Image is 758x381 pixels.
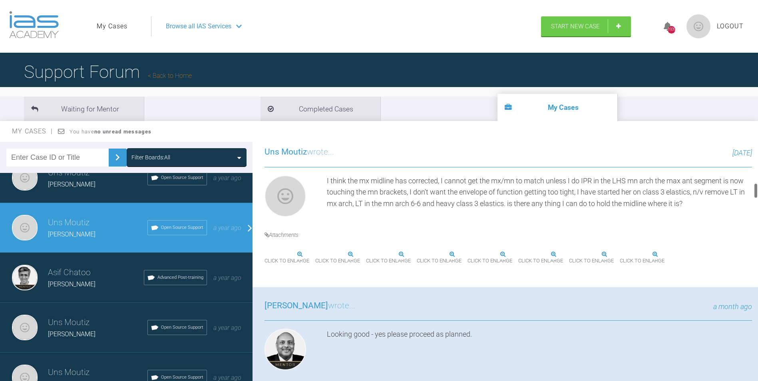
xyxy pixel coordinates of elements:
div: Looking good - yes please proceed as planned. [327,329,752,373]
span: a year ago [213,274,241,282]
span: Click to enlarge [366,255,411,267]
span: Open Source Support [161,324,203,331]
h4: Attachments [265,230,752,239]
h3: wrote... [265,145,334,159]
img: Utpalendu Bose [265,329,306,370]
img: Uns Moutiz [12,315,38,340]
span: Click to enlarge [265,255,309,267]
h3: Uns Moutiz [48,366,147,379]
span: Click to enlarge [620,255,664,267]
input: Enter Case ID or Title [6,149,109,167]
span: [PERSON_NAME] [48,280,95,288]
li: Completed Cases [261,97,380,121]
span: a month ago [713,302,752,311]
li: My Cases [497,94,617,121]
h3: Uns Moutiz [48,216,147,230]
span: Open Source Support [161,224,203,231]
span: Open Source Support [161,374,203,381]
a: My Cases [97,21,127,32]
a: Back to Home [148,72,192,79]
a: Start New Case [541,16,631,36]
h1: Support Forum [24,58,192,86]
span: [PERSON_NAME] [48,330,95,338]
span: Uns Moutiz [265,147,307,157]
img: Asif Chatoo [12,265,38,290]
img: Uns Moutiz [265,175,306,217]
h3: Asif Chatoo [48,266,144,280]
img: logo-light.3e3ef733.png [9,11,59,38]
span: Advanced Post-training [157,274,203,281]
img: profile.png [686,14,710,38]
span: a year ago [213,174,241,182]
div: Filter Boards: All [131,153,170,162]
span: Click to enlarge [518,255,563,267]
span: [PERSON_NAME] [48,230,95,238]
span: Click to enlarge [315,255,360,267]
img: Uns Moutiz [12,215,38,240]
span: Click to enlarge [569,255,614,267]
span: a year ago [213,224,241,232]
strong: no unread messages [94,129,151,135]
span: Start New Case [551,23,600,30]
span: Click to enlarge [417,255,462,267]
h3: wrote... [265,299,355,313]
span: Open Source Support [161,174,203,181]
div: 1939 [668,26,675,34]
h3: Uns Moutiz [48,166,147,180]
span: [PERSON_NAME] [265,301,328,310]
span: You have [70,129,151,135]
img: Uns Moutiz [12,165,38,190]
span: a year ago [213,324,241,331]
h3: Uns Moutiz [48,316,147,329]
span: [DATE] [732,149,752,157]
a: Logout [717,21,744,32]
div: I think the mx midline has corrected, I cannot get the mx/mn to match unless I do IPR in the LHS ... [327,175,752,220]
span: Browse all IAS Services [166,21,231,32]
span: My Cases [12,127,53,135]
span: Click to enlarge [468,255,512,267]
img: chevronRight.28bd32b0.svg [111,151,124,164]
li: Waiting for Mentor [24,97,144,121]
span: [PERSON_NAME] [48,181,95,188]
